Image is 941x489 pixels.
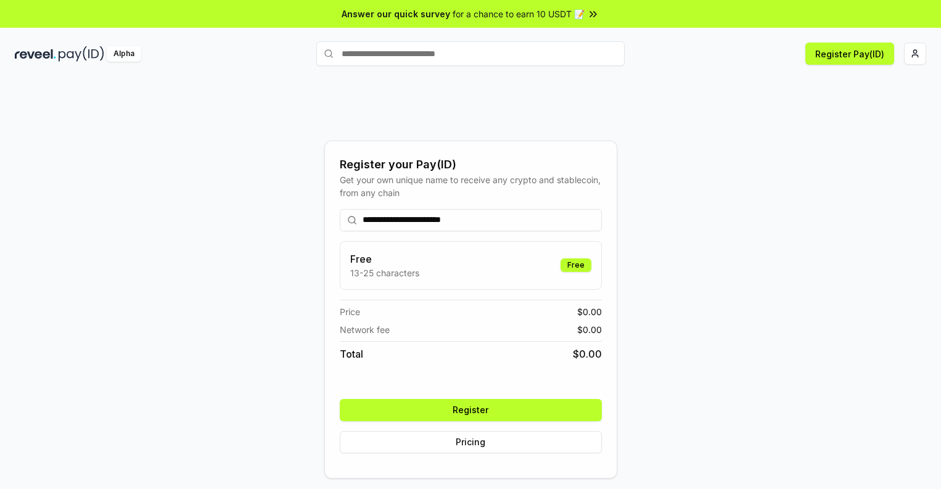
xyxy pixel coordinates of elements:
[350,252,419,266] h3: Free
[107,46,141,62] div: Alpha
[342,7,450,20] span: Answer our quick survey
[453,7,585,20] span: for a chance to earn 10 USDT 📝
[59,46,104,62] img: pay_id
[340,431,602,453] button: Pricing
[340,173,602,199] div: Get your own unique name to receive any crypto and stablecoin, from any chain
[15,46,56,62] img: reveel_dark
[577,323,602,336] span: $ 0.00
[340,323,390,336] span: Network fee
[573,347,602,361] span: $ 0.00
[340,347,363,361] span: Total
[340,156,602,173] div: Register your Pay(ID)
[561,258,591,272] div: Free
[577,305,602,318] span: $ 0.00
[340,305,360,318] span: Price
[805,43,894,65] button: Register Pay(ID)
[350,266,419,279] p: 13-25 characters
[340,399,602,421] button: Register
